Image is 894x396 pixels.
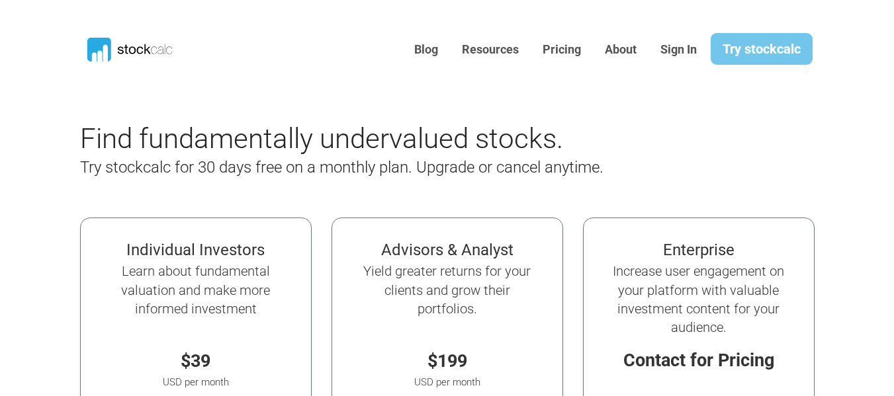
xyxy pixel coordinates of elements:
[611,241,787,260] h4: Enterprise
[533,34,591,66] a: Pricing
[711,33,813,65] a: Try stockcalc
[359,348,535,375] p: $199
[108,241,284,260] h4: Individual Investors
[359,262,535,318] h5: Yield greater returns for your clients and grow their portfolios.
[359,241,535,260] h4: Advisors & Analyst
[611,262,787,337] h5: Increase user engagement on your platform with valuable investment content for your audience.
[80,122,689,155] h2: Find fundamentally undervalued stocks.
[108,375,284,390] p: USD per month
[650,34,707,66] a: Sign In
[595,34,647,66] a: About
[80,158,689,177] h4: Try stockcalc for 30 days free on a monthly plan. Upgrade or cancel anytime.
[611,347,787,374] p: Contact for Pricing
[452,34,529,66] a: Resources
[359,375,535,390] p: USD per month
[404,34,448,66] a: Blog
[108,262,284,318] h5: Learn about fundamental valuation and make more informed investment
[108,348,284,375] p: $39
